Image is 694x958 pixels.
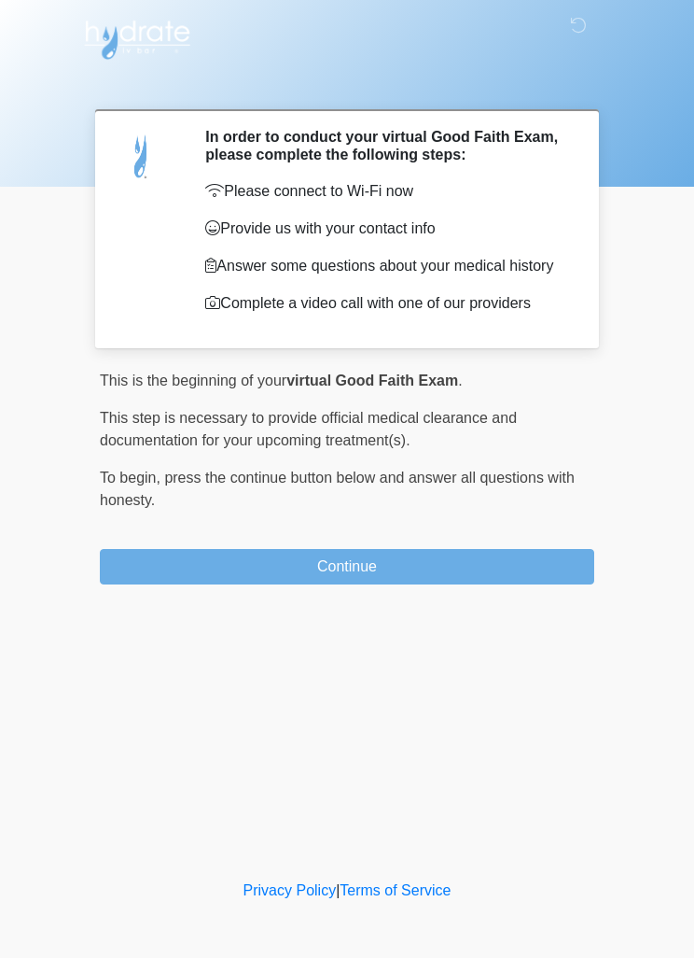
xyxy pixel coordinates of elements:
span: press the continue button below and answer all questions with honesty. [100,470,575,508]
p: Answer some questions about your medical history [205,255,566,277]
span: This is the beginning of your [100,373,286,388]
img: Agent Avatar [114,128,170,184]
p: Complete a video call with one of our providers [205,292,566,315]
a: Terms of Service [340,882,451,898]
p: Provide us with your contact info [205,218,566,240]
h1: ‎ ‎ [86,67,608,102]
button: Continue [100,549,594,585]
span: This step is necessary to provide official medical clearance and documentation for your upcoming ... [100,410,517,448]
p: Please connect to Wi-Fi now [205,180,566,203]
span: To begin, [100,470,164,486]
h2: In order to conduct your virtual Good Faith Exam, please complete the following steps: [205,128,566,163]
strong: virtual Good Faith Exam [286,373,458,388]
span: . [458,373,462,388]
img: Hydrate IV Bar - Chandler Logo [81,14,193,61]
a: | [336,882,340,898]
a: Privacy Policy [243,882,337,898]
